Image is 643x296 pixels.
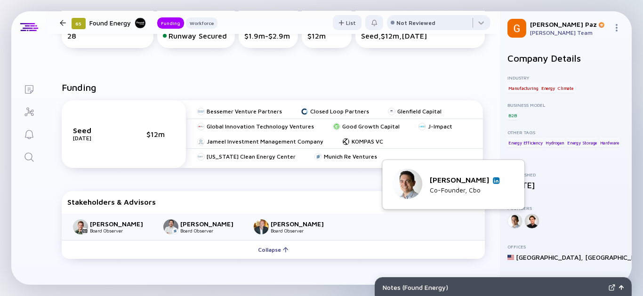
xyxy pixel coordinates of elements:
[430,176,499,184] div: [PERSON_NAME]
[90,220,152,228] div: [PERSON_NAME]
[186,18,217,28] div: Workforce
[507,75,624,80] div: Industry
[333,16,362,30] div: List
[342,123,400,130] div: Good Growth Capital
[507,254,514,261] img: United States Flag
[207,138,323,145] div: Jameel Investment Management Company
[599,138,620,147] div: Hardware
[310,108,369,115] div: Closed Loop Partners
[507,83,539,93] div: Manufacturing
[507,180,624,190] div: [DATE]
[207,123,314,130] div: Global Innovation Technology Ventures
[333,15,362,30] button: List
[163,32,229,40] div: Runway Secured
[507,244,624,249] div: Offices
[197,138,323,145] a: Jameel Investment Management Company
[89,17,146,29] div: Found Energy
[197,108,282,115] a: Bessemer Venture Partners
[428,123,452,130] div: J-Impact
[430,186,499,194] div: Co-Founder, Cbo
[157,18,184,28] div: Funding
[494,178,498,183] img: Gadi Ruschin Linkedin Profile
[530,29,609,36] div: [PERSON_NAME] Team
[566,138,598,147] div: Energy Storage
[361,32,479,40] div: Seed, $12m, [DATE]
[73,219,88,234] img: Gabriel Scheer picture
[507,129,624,135] div: Other Tags
[11,145,47,168] a: Search
[163,219,178,234] img: Peter Ortez picture
[333,123,400,130] a: Good Growth Capital
[396,19,435,26] div: Not Reviewed
[516,253,583,261] div: [GEOGRAPHIC_DATA] ,
[613,24,620,32] img: Menu
[507,19,526,38] img: Gil Profile Picture
[324,153,377,160] div: Munich Re Ventures
[271,220,333,228] div: [PERSON_NAME]
[507,102,624,108] div: Business Model
[252,242,294,257] div: Collapse
[197,123,314,130] a: Global Innovation Technology Ventures
[73,135,120,142] div: [DATE]
[301,108,369,115] a: Closed Loop Partners
[507,111,517,120] div: B2B
[67,198,479,206] div: Stakeholders & Advisors
[207,153,296,160] div: [US_STATE] Clean Energy Center
[383,283,605,291] div: Notes ( Found Energy )
[507,53,624,64] h2: Company Details
[507,205,624,211] div: Founders
[180,228,242,233] div: Board Observer
[307,32,346,40] div: $12m
[197,153,296,160] a: [US_STATE] Clean Energy Center
[62,82,96,93] h2: Funding
[271,228,333,233] div: Board Observer
[186,17,217,29] button: Workforce
[507,138,544,147] div: Energy Efficiency
[530,20,609,28] div: [PERSON_NAME] Paz
[342,138,383,145] a: KOMPAS VC
[254,219,269,234] img: Ryan M. Macpherson picture
[73,126,120,135] div: Seed
[146,130,175,138] div: $12m
[352,138,383,145] div: KOMPAS VC
[62,240,485,259] button: Collapse
[540,83,556,93] div: Energy
[388,108,442,115] a: Glenfield Capital
[619,285,624,290] img: Open Notes
[207,108,282,115] div: Bessemer Venture Partners
[244,32,292,40] div: $1.9m-$2.9m
[557,83,574,93] div: Climate
[90,228,152,233] div: Board Observer
[11,100,47,122] a: Investor Map
[72,18,86,29] div: 65
[180,220,242,228] div: [PERSON_NAME]
[157,17,184,29] button: Funding
[418,123,452,130] a: J-Impact
[545,138,565,147] div: Hydrogen
[609,284,615,291] img: Expand Notes
[507,172,624,177] div: Established
[314,153,377,160] a: Munich Re Ventures
[67,32,148,40] div: 28
[11,122,47,145] a: Reminders
[392,169,422,199] img: Gadi Ruschin picture
[11,77,47,100] a: Lists
[397,108,442,115] div: Glenfield Capital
